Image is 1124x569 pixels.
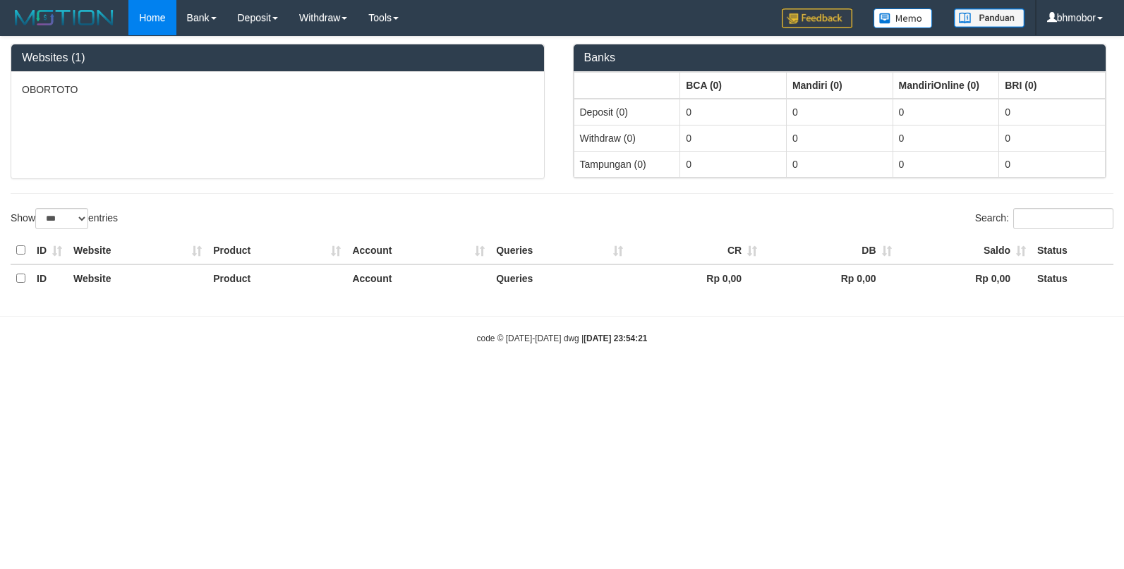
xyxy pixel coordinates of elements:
td: 0 [999,99,1106,126]
strong: [DATE] 23:54:21 [584,334,647,343]
td: 0 [680,125,787,151]
label: Search: [975,208,1113,229]
th: Account [346,237,490,264]
th: Product [207,237,346,264]
td: 0 [999,151,1106,177]
p: OBORTOTO [22,82,533,97]
th: Queries [490,237,628,264]
th: Status [1032,264,1113,292]
th: Website [68,264,207,292]
h3: Banks [584,51,1096,64]
th: Status [1032,237,1113,264]
img: Feedback.jpg [782,8,852,28]
td: 0 [999,125,1106,151]
th: Account [346,264,490,292]
th: ID [31,264,68,292]
td: Tampungan (0) [574,151,680,177]
th: Website [68,237,207,264]
th: Group: activate to sort column ascending [893,72,999,99]
td: 0 [893,151,999,177]
td: 0 [680,99,787,126]
img: Button%20Memo.svg [874,8,933,28]
td: Deposit (0) [574,99,680,126]
th: Queries [490,264,628,292]
th: Rp 0,00 [763,264,897,292]
input: Search: [1013,208,1113,229]
th: Group: activate to sort column ascending [999,72,1106,99]
th: Group: activate to sort column ascending [680,72,787,99]
th: Saldo [898,237,1032,264]
th: Rp 0,00 [629,264,763,292]
label: Show entries [11,208,118,229]
td: Withdraw (0) [574,125,680,151]
img: MOTION_logo.png [11,7,118,28]
td: 0 [786,151,893,177]
td: 0 [786,99,893,126]
img: panduan.png [954,8,1025,27]
th: Rp 0,00 [898,264,1032,292]
td: 0 [680,151,787,177]
td: 0 [786,125,893,151]
td: 0 [893,99,999,126]
th: CR [629,237,763,264]
small: code © [DATE]-[DATE] dwg | [477,334,648,343]
select: Showentries [35,208,88,229]
td: 0 [893,125,999,151]
th: Product [207,264,346,292]
th: ID [31,237,68,264]
h3: Websites (1) [22,51,533,64]
th: Group: activate to sort column ascending [786,72,893,99]
th: Group: activate to sort column ascending [574,72,680,99]
th: DB [763,237,897,264]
